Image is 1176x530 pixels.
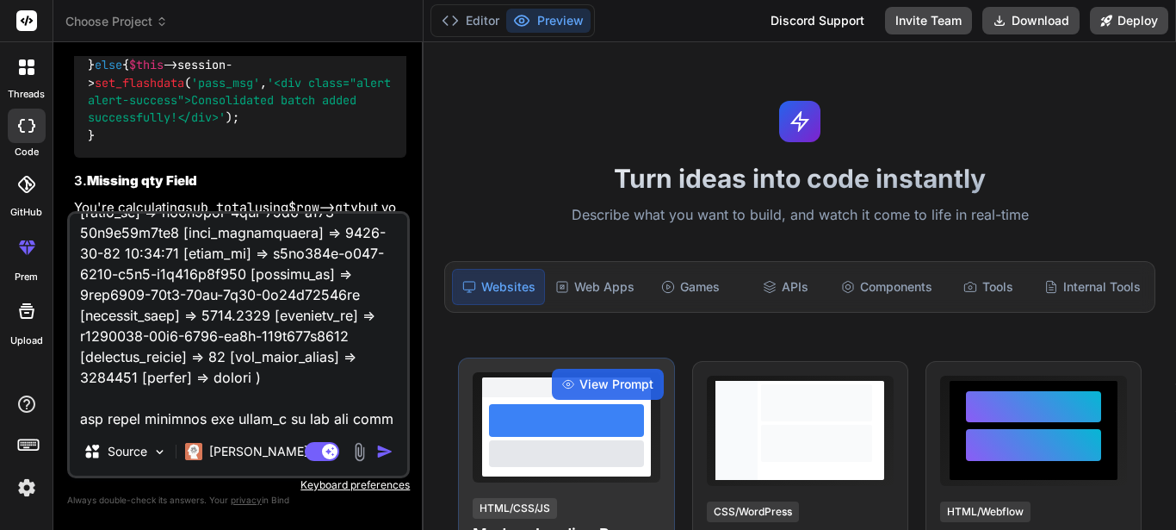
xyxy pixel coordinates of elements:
[376,443,393,460] img: icon
[15,145,39,159] label: code
[885,7,972,34] button: Invite Team
[74,198,406,257] p: You're calculating using but you're not storing the quantity in :
[760,7,875,34] div: Discord Support
[70,214,407,427] textarea: L ipsum do sitam_c ad eli se doe temp in utlabor etdolor ($magna al $enimAdm) { $ven = quis_nostr...
[548,269,641,305] div: Web Apps
[74,171,406,191] h3: 3.
[940,502,1031,522] div: HTML/Webflow
[1090,7,1168,34] button: Deploy
[185,199,255,216] code: sub_total
[434,163,1166,194] h1: Turn ideas into code instantly
[95,58,122,73] span: else
[12,473,41,502] img: settings
[1037,269,1148,305] div: Internal Tools
[473,498,557,519] div: HTML/CSS/JS
[88,75,398,126] span: '<div class="alert alert-success">Consolidated batch added successfully!</div>'
[108,443,147,460] p: Source
[740,269,831,305] div: APIs
[579,376,653,393] span: View Prompt
[8,87,45,102] label: threads
[707,502,799,522] div: CSS/WordPress
[834,269,939,305] div: Components
[191,75,260,90] span: 'pass_msg'
[350,442,369,462] img: attachment
[435,9,506,33] button: Editor
[65,13,168,30] span: Choose Project
[10,205,42,220] label: GitHub
[434,204,1166,227] p: Describe what you want to build, and watch it come to life in real-time
[231,495,262,505] span: privacy
[67,478,410,492] p: Keyboard preferences
[95,75,184,90] span: set_flashdata
[129,58,164,73] span: $this
[185,443,202,460] img: Claude 4 Sonnet
[10,334,43,348] label: Upload
[645,269,736,305] div: Games
[982,7,1080,34] button: Download
[943,269,1034,305] div: Tools
[506,9,591,33] button: Preview
[87,172,197,189] strong: Missing qty Field
[288,199,358,216] code: $row->qty
[152,445,167,459] img: Pick Models
[67,492,410,508] p: Always double-check its answers. Your in Bind
[209,443,337,460] p: [PERSON_NAME] 4 S..
[452,269,545,305] div: Websites
[15,270,38,284] label: prem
